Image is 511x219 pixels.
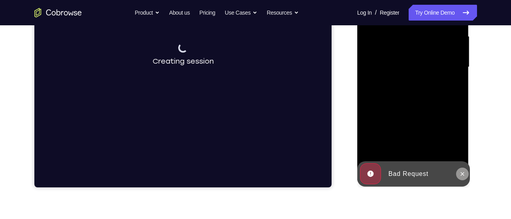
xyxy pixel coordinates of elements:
button: Product [135,5,160,21]
a: Register [380,5,399,21]
a: Pricing [199,5,215,21]
span: / [375,8,377,17]
button: Resources [267,5,299,21]
a: Try Online Demo [409,5,477,21]
a: Log In [357,5,372,21]
button: Use Cases [225,5,257,21]
a: About us [169,5,190,21]
a: Go to the home page [34,8,82,17]
div: Creating session [118,121,179,144]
